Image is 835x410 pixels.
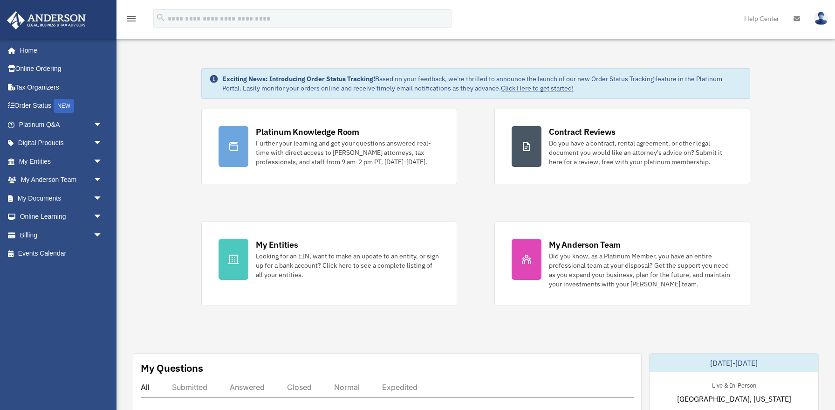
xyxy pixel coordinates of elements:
a: Events Calendar [7,244,116,263]
a: Home [7,41,112,60]
span: arrow_drop_down [93,171,112,190]
a: My Anderson Team Did you know, as a Platinum Member, you have an entire professional team at your... [494,222,750,306]
div: Looking for an EIN, want to make an update to an entity, or sign up for a bank account? Click her... [256,251,440,279]
a: Order StatusNEW [7,97,116,116]
a: Digital Productsarrow_drop_down [7,134,116,153]
a: Platinum Knowledge Room Further your learning and get your questions answered real-time with dire... [201,109,457,184]
span: arrow_drop_down [93,226,112,245]
i: search [156,13,166,23]
a: Click Here to get started! [501,84,574,92]
span: [GEOGRAPHIC_DATA], [US_STATE] [677,393,791,404]
div: Further your learning and get your questions answered real-time with direct access to [PERSON_NAM... [256,139,440,167]
div: Based on your feedback, we're thrilled to announce the launch of our new Order Status Tracking fe... [222,74,742,93]
span: arrow_drop_down [93,189,112,208]
span: arrow_drop_down [93,208,112,227]
div: My Questions [141,361,203,375]
div: Contract Reviews [549,126,616,138]
a: Tax Organizers [7,78,116,97]
div: Answered [230,382,265,392]
div: Expedited [382,382,417,392]
span: arrow_drop_down [93,152,112,171]
div: Did you know, as a Platinum Member, you have an entire professional team at your disposal? Get th... [549,251,733,289]
a: menu [126,16,137,24]
a: Platinum Q&Aarrow_drop_down [7,115,116,134]
div: NEW [54,99,74,113]
div: [DATE]-[DATE] [650,354,818,372]
a: Online Learningarrow_drop_down [7,208,116,226]
img: User Pic [814,12,828,25]
div: My Anderson Team [549,239,621,250]
div: All [141,382,150,392]
div: Submitted [172,382,207,392]
a: Contract Reviews Do you have a contract, rental agreement, or other legal document you would like... [494,109,750,184]
a: My Documentsarrow_drop_down [7,189,116,208]
img: Anderson Advisors Platinum Portal [4,11,89,29]
a: Billingarrow_drop_down [7,226,116,244]
a: My Entities Looking for an EIN, want to make an update to an entity, or sign up for a bank accoun... [201,222,457,306]
div: Normal [334,382,360,392]
span: arrow_drop_down [93,115,112,134]
strong: Exciting News: Introducing Order Status Tracking! [222,75,375,83]
a: Online Ordering [7,60,116,78]
div: Platinum Knowledge Room [256,126,359,138]
div: My Entities [256,239,298,250]
i: menu [126,13,137,24]
span: arrow_drop_down [93,134,112,153]
div: Closed [287,382,312,392]
div: Live & In-Person [705,380,764,389]
a: My Anderson Teamarrow_drop_down [7,171,116,189]
a: My Entitiesarrow_drop_down [7,152,116,171]
div: Do you have a contract, rental agreement, or other legal document you would like an attorney's ad... [549,139,733,167]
